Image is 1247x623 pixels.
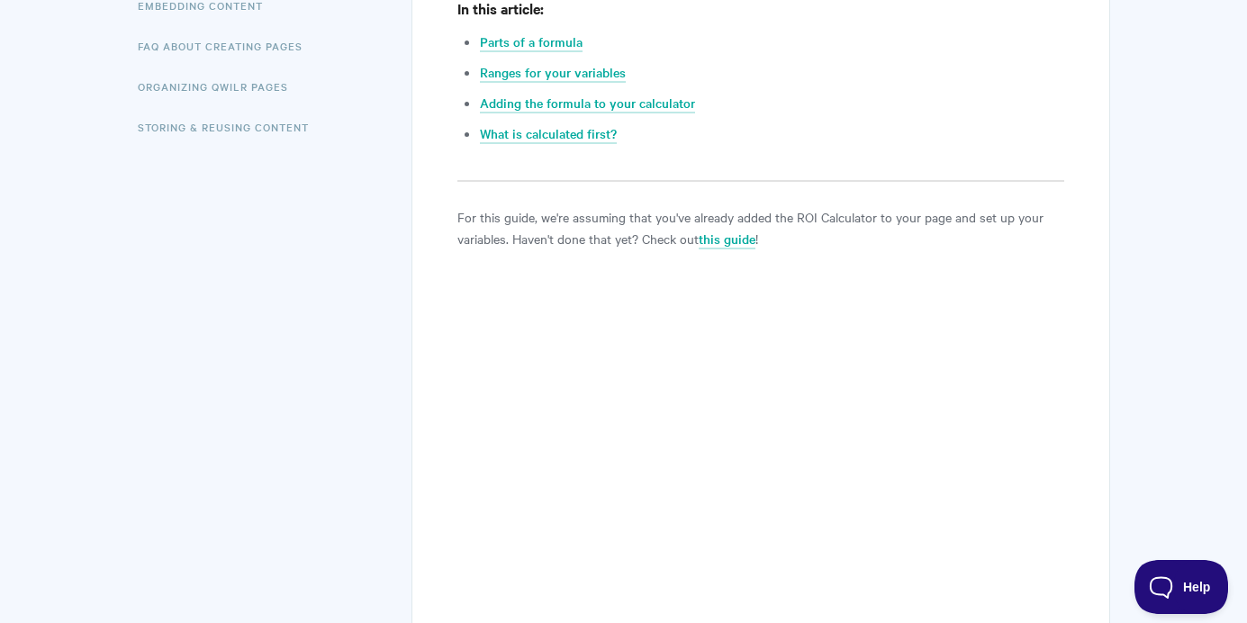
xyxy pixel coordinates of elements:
[480,124,617,144] a: What is calculated first?
[480,32,583,52] a: Parts of a formula
[699,230,755,249] a: this guide
[138,68,302,104] a: Organizing Qwilr Pages
[480,63,626,83] a: Ranges for your variables
[480,94,695,113] a: Adding the formula to your calculator
[138,109,322,145] a: Storing & Reusing Content
[1134,560,1229,614] iframe: Toggle Customer Support
[457,271,1063,612] iframe: Vimeo video player
[138,28,316,64] a: FAQ About Creating Pages
[457,206,1063,249] p: For this guide, we're assuming that you've already added the ROI Calculator to your page and set ...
